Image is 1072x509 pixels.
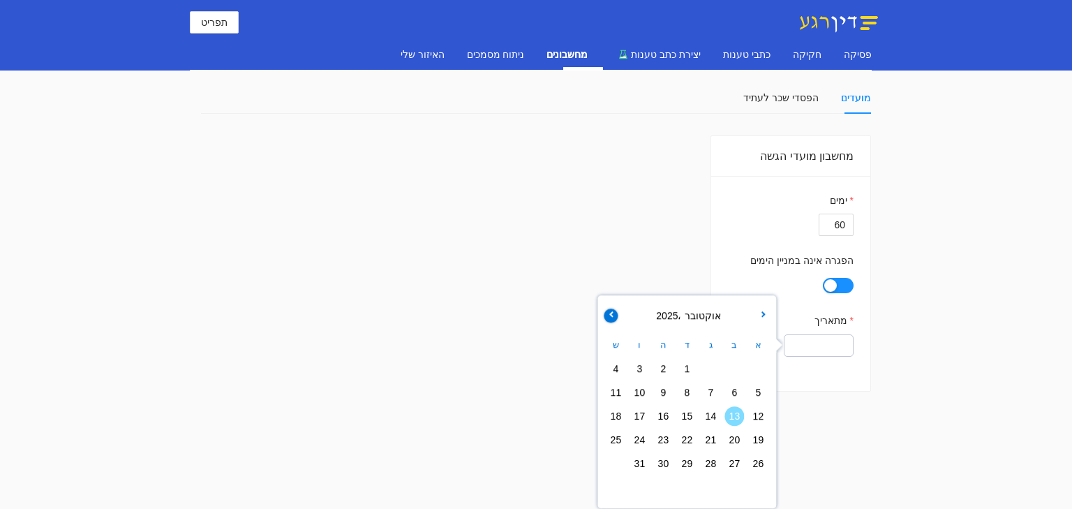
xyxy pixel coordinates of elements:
[746,333,770,357] div: א
[630,454,649,473] span: 31
[606,430,625,450] span: 25
[724,383,744,402] span: 6
[699,381,722,404] div: Choose שלישי אוקטובר 07 of 2025
[724,454,744,473] span: 27
[631,49,701,60] span: יצירת כתב טענות
[748,454,768,473] span: 26
[653,310,678,321] span: 2025
[630,383,649,402] span: 10
[630,406,649,426] span: 17
[651,333,675,357] div: ה
[606,359,625,378] span: 4
[675,428,699,452] div: Choose רביעי אוקטובר 22 of 2025
[677,359,697,378] span: 1
[746,381,770,404] div: Choose ראשון אוקטובר 05 of 2025
[722,381,746,404] div: Choose שני אוקטובר 06 of 2025
[627,452,651,475] div: Choose שישי אוקטובר 31 of 2025
[814,313,854,328] label: מתאריך
[675,404,699,428] div: Choose רביעי אוקטובר 15 of 2025
[201,15,228,30] span: תפריט
[604,381,627,404] div: Choose שבת אוקטובר 11 of 2025
[627,404,651,428] div: Choose שישי אוקטובר 17 of 2025
[627,333,651,357] div: ו
[699,333,722,357] div: ג
[722,357,746,381] div: Choose שני ספטמבר 29 of 2025
[701,454,720,473] span: 28
[823,278,854,293] button: הפגרה אינה במניין הימים
[746,357,770,381] div: Choose ראשון ספטמבר 28 of 2025
[722,452,746,475] div: Choose שני אוקטובר 27 of 2025
[743,90,819,105] div: הפסדי שכר לעתיד
[723,47,770,62] div: כתבי טענות
[401,47,445,62] div: האיזור שלי
[699,404,722,428] div: Choose שלישי אוקטובר 14 of 2025
[675,381,699,404] div: Choose רביעי אוקטובר 08 of 2025
[653,383,673,402] span: 9
[830,193,854,208] label: ימים
[728,136,854,176] div: מחשבון מועדי הגשה
[627,357,651,381] div: Choose שישי אוקטובר 03 of 2025
[653,454,673,473] span: 30
[651,404,675,428] div: Choose חמישי אוקטובר 16 of 2025
[630,430,649,450] span: 24
[653,359,673,378] span: 2
[630,359,649,378] span: 3
[746,452,770,475] div: Choose ראשון אוקטובר 26 of 2025
[604,452,627,475] div: Choose שבת נובמבר 01 of 2025
[675,333,699,357] div: ד
[722,404,746,428] div: Choose שני אוקטובר 13 of 2025
[467,47,525,62] div: ניתוח מסמכים
[699,452,722,475] div: Choose שלישי אוקטובר 28 of 2025
[750,253,854,268] label: הפגרה אינה במניין הימים
[699,428,722,452] div: Choose שלישי אוקטובר 21 of 2025
[190,11,239,34] button: תפריט
[701,383,720,402] span: 7
[795,11,882,34] img: דין רגע
[653,406,673,426] span: 16
[724,430,744,450] span: 20
[651,381,675,404] div: Choose חמישי אוקטובר 09 of 2025
[627,381,651,404] div: Choose שישי אוקטובר 10 of 2025
[746,428,770,452] div: Choose ראשון אוקטובר 19 of 2025
[784,334,854,357] input: מתאריך
[675,357,699,381] div: Choose רביעי אוקטובר 01 of 2025
[651,428,675,452] div: Choose חמישי אוקטובר 23 of 2025
[844,47,872,62] div: פסיקה
[748,406,768,426] span: 12
[651,452,675,475] div: Choose חמישי אוקטובר 30 of 2025
[677,430,697,450] span: 22
[604,404,627,428] div: Choose שבת אוקטובר 18 of 2025
[604,333,627,357] div: ש
[819,214,854,236] input: ימים
[793,47,821,62] div: חקיקה
[722,428,746,452] div: Choose שני אוקטובר 20 of 2025
[606,383,625,402] span: 11
[675,452,699,475] div: Choose רביעי אוקטובר 29 of 2025
[651,357,675,381] div: Choose חמישי אוקטובר 02 of 2025
[699,357,722,381] div: Choose שלישי ספטמבר 30 of 2025
[677,454,697,473] span: 29
[681,310,721,321] span: אוקטובר
[722,333,746,357] div: ב
[677,383,697,402] span: 8
[604,428,627,452] div: Choose שבת אוקטובר 25 of 2025
[748,383,768,402] span: 5
[841,90,871,105] div: מועדים
[701,406,720,426] span: 14
[724,406,744,426] span: 13
[604,357,627,381] div: Choose שבת אוקטובר 04 of 2025
[746,404,770,428] div: Choose ראשון אוקטובר 12 of 2025
[701,430,720,450] span: 21
[748,430,768,450] span: 19
[653,308,721,323] div: ،
[653,430,673,450] span: 23
[618,50,628,59] span: experiment
[606,406,625,426] span: 18
[627,428,651,452] div: Choose שישי אוקטובר 24 of 2025
[546,47,588,62] div: מחשבונים
[677,406,697,426] span: 15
